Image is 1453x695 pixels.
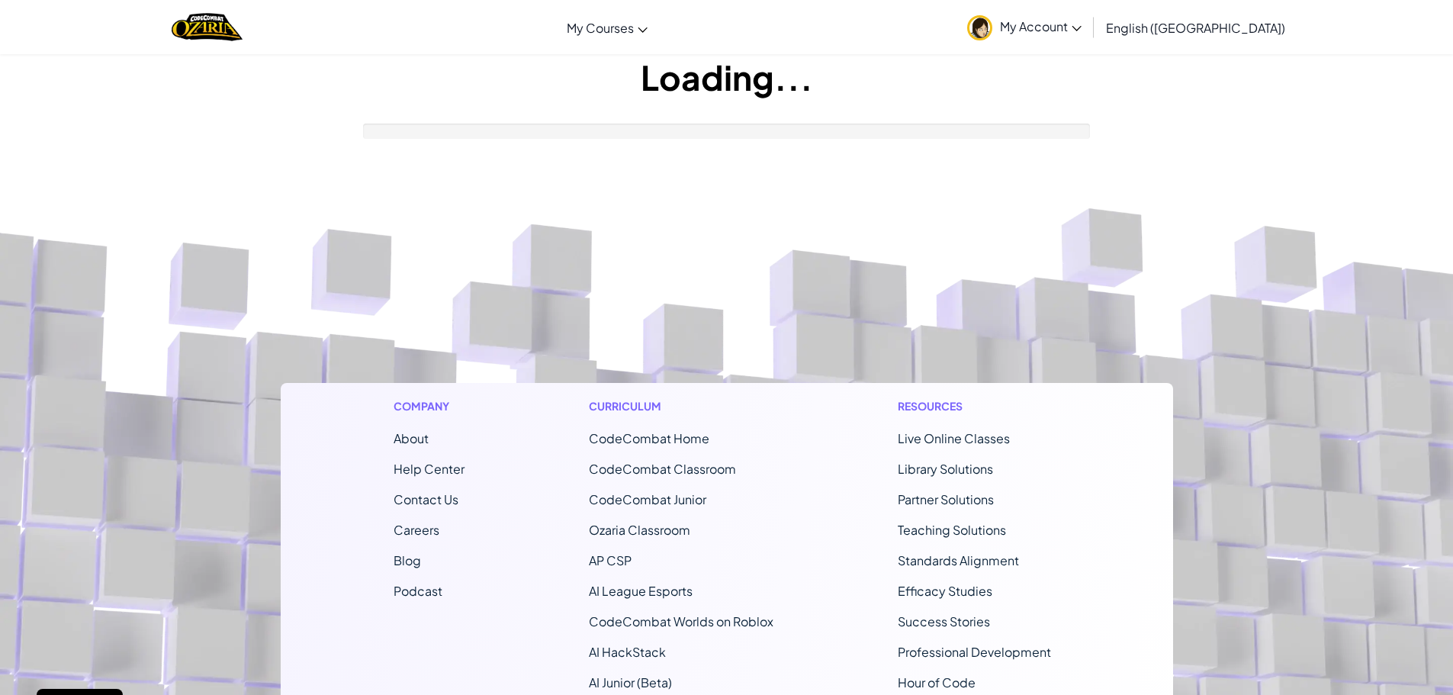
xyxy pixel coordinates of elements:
[394,461,465,477] a: Help Center
[589,674,672,690] a: AI Junior (Beta)
[394,522,439,538] a: Careers
[589,613,773,629] a: CodeCombat Worlds on Roblox
[898,583,992,599] a: Efficacy Studies
[898,674,976,690] a: Hour of Code
[589,430,709,446] span: CodeCombat Home
[898,522,1006,538] a: Teaching Solutions
[394,583,442,599] a: Podcast
[967,15,992,40] img: avatar
[394,398,465,414] h1: Company
[1106,20,1285,36] span: English ([GEOGRAPHIC_DATA])
[960,3,1089,51] a: My Account
[172,11,243,43] img: Home
[589,461,736,477] a: CodeCombat Classroom
[898,552,1019,568] a: Standards Alignment
[172,11,243,43] a: Ozaria by CodeCombat logo
[567,20,634,36] span: My Courses
[589,583,693,599] a: AI League Esports
[898,491,994,507] a: Partner Solutions
[559,7,655,48] a: My Courses
[589,552,632,568] a: AP CSP
[898,398,1060,414] h1: Resources
[589,522,690,538] a: Ozaria Classroom
[589,491,706,507] a: CodeCombat Junior
[898,613,990,629] a: Success Stories
[898,430,1010,446] a: Live Online Classes
[589,398,773,414] h1: Curriculum
[394,552,421,568] a: Blog
[1098,7,1293,48] a: English ([GEOGRAPHIC_DATA])
[898,461,993,477] a: Library Solutions
[589,644,666,660] a: AI HackStack
[394,430,429,446] a: About
[1000,18,1082,34] span: My Account
[898,644,1051,660] a: Professional Development
[394,491,458,507] span: Contact Us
